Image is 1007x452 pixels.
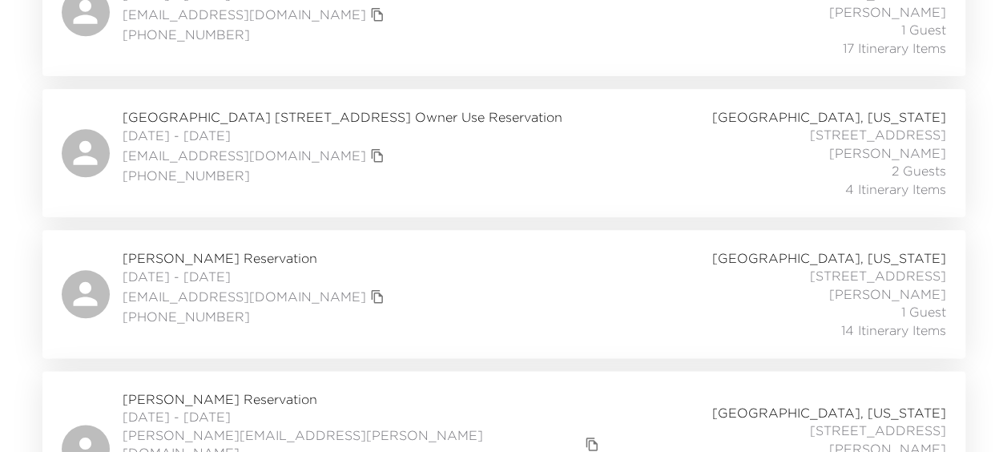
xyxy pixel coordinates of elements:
[123,127,562,144] span: [DATE] - [DATE]
[810,267,946,285] span: [STREET_ADDRESS]
[123,249,389,267] span: [PERSON_NAME] Reservation
[123,6,366,23] a: [EMAIL_ADDRESS][DOMAIN_NAME]
[841,321,946,339] span: 14 Itinerary Items
[123,390,604,408] span: [PERSON_NAME] Reservation
[123,147,366,164] a: [EMAIL_ADDRESS][DOMAIN_NAME]
[712,404,946,422] span: [GEOGRAPHIC_DATA], [US_STATE]
[829,3,946,21] span: [PERSON_NAME]
[42,89,965,217] a: [GEOGRAPHIC_DATA] [STREET_ADDRESS] Owner Use Reservation[DATE] - [DATE][EMAIL_ADDRESS][DOMAIN_NAM...
[810,422,946,439] span: [STREET_ADDRESS]
[366,285,389,308] button: copy primary member email
[843,39,946,57] span: 17 Itinerary Items
[123,308,389,325] span: [PHONE_NUMBER]
[901,303,946,321] span: 1 Guest
[123,167,562,184] span: [PHONE_NUMBER]
[712,249,946,267] span: [GEOGRAPHIC_DATA], [US_STATE]
[892,162,946,180] span: 2 Guests
[123,108,562,126] span: [GEOGRAPHIC_DATA] [STREET_ADDRESS] Owner Use Reservation
[845,180,946,198] span: 4 Itinerary Items
[829,285,946,303] span: [PERSON_NAME]
[42,230,965,358] a: [PERSON_NAME] Reservation[DATE] - [DATE][EMAIL_ADDRESS][DOMAIN_NAME]copy primary member email[PHO...
[712,108,946,126] span: [GEOGRAPHIC_DATA], [US_STATE]
[901,21,946,38] span: 1 Guest
[123,26,389,43] span: [PHONE_NUMBER]
[829,144,946,162] span: [PERSON_NAME]
[366,144,389,167] button: copy primary member email
[123,408,604,426] span: [DATE] - [DATE]
[123,268,389,285] span: [DATE] - [DATE]
[366,3,389,26] button: copy primary member email
[123,288,366,305] a: [EMAIL_ADDRESS][DOMAIN_NAME]
[810,126,946,143] span: [STREET_ADDRESS]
